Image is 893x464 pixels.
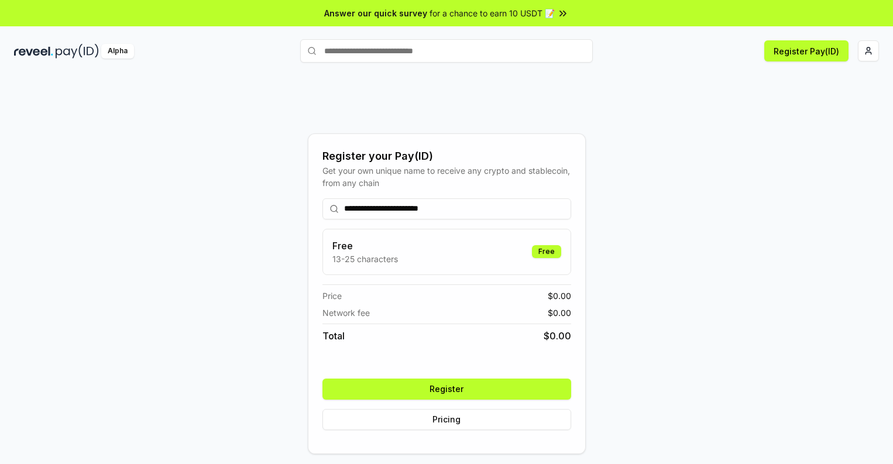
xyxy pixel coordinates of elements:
[764,40,849,61] button: Register Pay(ID)
[332,239,398,253] h3: Free
[56,44,99,59] img: pay_id
[322,164,571,189] div: Get your own unique name to receive any crypto and stablecoin, from any chain
[322,290,342,302] span: Price
[101,44,134,59] div: Alpha
[544,329,571,343] span: $ 0.00
[430,7,555,19] span: for a chance to earn 10 USDT 📝
[548,290,571,302] span: $ 0.00
[322,379,571,400] button: Register
[324,7,427,19] span: Answer our quick survey
[322,329,345,343] span: Total
[322,148,571,164] div: Register your Pay(ID)
[532,245,561,258] div: Free
[14,44,53,59] img: reveel_dark
[322,307,370,319] span: Network fee
[322,409,571,430] button: Pricing
[332,253,398,265] p: 13-25 characters
[548,307,571,319] span: $ 0.00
